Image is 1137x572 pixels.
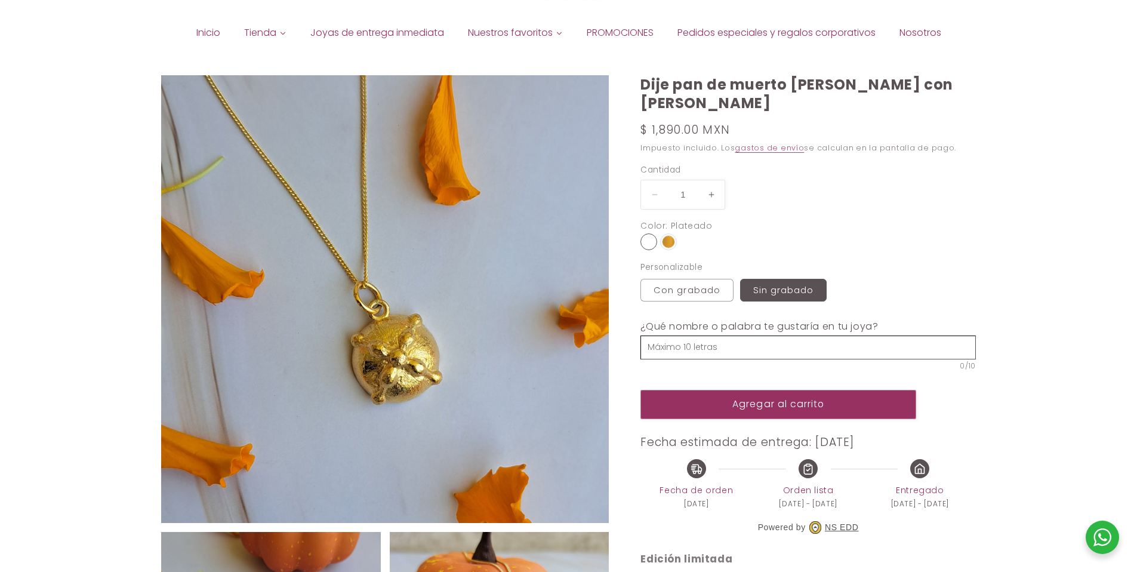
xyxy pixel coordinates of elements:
[196,26,220,39] span: Inicio
[161,75,609,523] img: 27_oct_-_1.jpg
[50,69,60,79] img: tab_domain_overview_orange.svg
[899,26,941,39] span: Nosotros
[19,19,29,29] img: logo_orange.svg
[131,69,140,79] img: tab_keywords_by_traffic_grey.svg
[677,26,876,39] span: Pedidos especiales y regalos corporativos
[758,520,806,535] span: Powered by
[640,279,734,302] label: Con grabado
[640,75,976,112] h1: Dije pan de muerto [PERSON_NAME] con [PERSON_NAME]
[575,24,665,42] a: PROMOCIONES
[587,26,654,39] span: PROMOCIONES
[640,552,732,566] strong: Edición limitada
[891,497,949,511] span: [DATE] - [DATE]
[640,435,976,450] h3: Fecha estimada de entrega: [DATE]
[298,24,456,42] a: Joyas de entrega inmediata
[684,497,709,511] span: [DATE]
[640,219,665,233] div: Color
[809,521,821,534] img: NS EDD Logo
[640,164,916,176] label: Cantidad
[144,70,187,78] div: Palabras clave
[640,262,704,273] legend: Personalizable
[665,24,888,42] a: Pedidos especiales y regalos corporativos
[735,143,804,153] a: gastos de envío
[19,31,29,41] img: website_grey.svg
[640,122,730,139] span: $ 1,890.00 MXN
[640,142,976,155] div: Impuesto incluido. Los se calculan en la pantalla de pago.
[33,19,58,29] div: v 4.0.25
[640,390,916,419] button: Agregar al carrito
[740,279,827,302] label: Sin grabado
[232,24,298,42] a: Tienda
[468,26,553,39] span: Nuestros favoritos
[864,483,976,497] span: Entregado
[779,497,837,511] span: [DATE] - [DATE]
[640,483,752,497] span: Fecha de orden
[640,359,976,372] span: 0/10
[31,31,134,41] div: Dominio: [DOMAIN_NAME]
[640,336,976,359] input: Máximo 10 letras
[456,24,575,42] a: Nuestros favoritos
[888,24,953,42] a: Nosotros
[640,318,887,335] label: ¿Qué nombre o palabra te gustaría en tu joya?
[184,24,232,42] a: Inicio
[665,219,712,233] div: : Plateado
[244,26,276,39] span: Tienda
[310,26,444,39] span: Joyas de entrega inmediata
[825,520,859,535] a: NS EDD
[752,483,864,497] span: Orden lista
[63,70,91,78] div: Dominio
